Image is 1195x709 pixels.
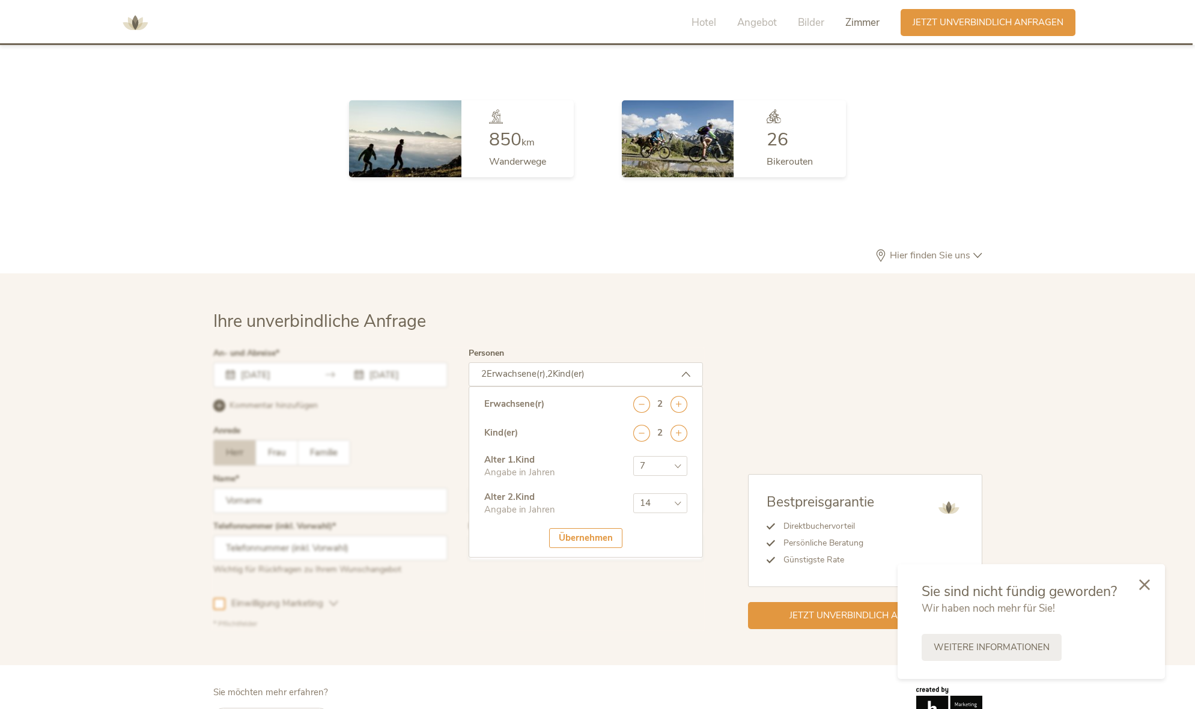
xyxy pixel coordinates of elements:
[913,16,1063,29] span: Jetzt unverbindlich anfragen
[767,127,788,152] span: 26
[922,634,1062,661] a: Weitere Informationen
[484,466,555,479] div: Angabe in Jahren
[553,368,585,380] span: Kind(er)
[657,398,663,410] div: 2
[521,136,535,149] span: km
[484,491,555,504] div: Alter 2 . Kind
[489,127,521,152] span: 850
[657,427,663,439] div: 2
[213,309,426,333] span: Ihre unverbindliche Anfrage
[117,18,153,26] a: AMONTI & LUNARIS Wellnessresort
[922,582,1117,601] span: Sie sind nicht fündig geworden?
[469,349,504,358] label: Personen
[798,16,824,29] span: Bilder
[789,609,940,622] span: Jetzt unverbindlich anfragen
[767,155,813,168] span: Bikerouten
[775,552,874,568] li: Günstigste Rate
[934,641,1050,654] span: Weitere Informationen
[489,155,546,168] span: Wanderwege
[775,518,874,535] li: Direktbuchervorteil
[692,16,716,29] span: Hotel
[484,398,544,410] div: Erwachsene(r)
[737,16,777,29] span: Angebot
[549,528,622,548] div: Übernehmen
[213,686,328,698] span: Sie möchten mehr erfahren?
[547,368,553,380] span: 2
[487,368,547,380] span: Erwachsene(r),
[484,454,555,466] div: Alter 1 . Kind
[484,504,555,516] div: Angabe in Jahren
[934,493,964,523] img: AMONTI & LUNARIS Wellnessresort
[481,368,487,380] span: 2
[484,427,518,439] div: Kind(er)
[117,5,153,41] img: AMONTI & LUNARIS Wellnessresort
[767,493,874,511] span: Bestpreisgarantie
[887,251,973,260] span: Hier finden Sie uns
[922,601,1055,615] span: Wir haben noch mehr für Sie!
[845,16,880,29] span: Zimmer
[775,535,874,552] li: Persönliche Beratung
